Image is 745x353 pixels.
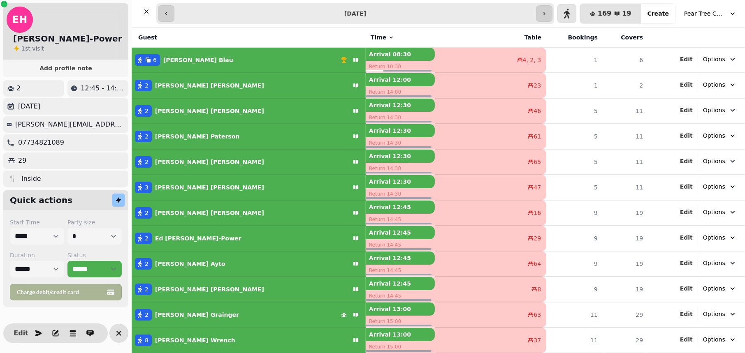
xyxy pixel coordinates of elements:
[21,174,41,184] p: Inside
[546,149,603,175] td: 5
[546,277,603,302] td: 9
[371,33,386,42] span: Time
[523,56,541,64] span: 4, 2, 3
[603,251,648,277] td: 19
[698,332,742,347] button: Options
[145,209,149,217] span: 2
[703,259,725,267] span: Options
[366,99,435,112] p: Arrival 12:30
[703,106,725,114] span: Options
[366,73,435,86] p: Arrival 12:00
[534,336,541,344] span: 37
[155,209,264,217] p: [PERSON_NAME] [PERSON_NAME]
[603,302,648,328] td: 29
[366,265,435,276] p: Return 14:45
[680,310,693,318] button: Edit
[366,239,435,251] p: Return 14:45
[8,174,16,184] p: 🍴
[366,302,435,316] p: Arrival 13:00
[546,302,603,328] td: 11
[534,132,541,141] span: 61
[67,251,122,259] label: Status
[703,182,725,191] span: Options
[534,107,541,115] span: 46
[698,281,742,296] button: Options
[132,228,366,248] button: 2Ed [PERSON_NAME]-Power
[366,86,435,98] p: Return 14:00
[603,98,648,124] td: 11
[132,50,366,70] button: 6[PERSON_NAME] Blau
[366,188,435,200] p: Return 14:30
[145,285,149,293] span: 2
[10,284,122,300] button: Charge debit/credit card
[155,132,239,141] p: [PERSON_NAME] Paterson
[684,9,725,18] span: Pear Tree Cafe ([GEOGRAPHIC_DATA])
[10,218,64,226] label: Start Time
[546,124,603,149] td: 5
[132,254,366,274] button: 2[PERSON_NAME] Ayto
[16,330,26,337] span: Edit
[698,128,742,143] button: Options
[534,260,541,268] span: 64
[366,163,435,174] p: Return 14:30
[25,45,32,52] span: st
[680,81,693,89] button: Edit
[698,77,742,92] button: Options
[132,330,366,350] button: 8[PERSON_NAME] Wrench
[603,175,648,200] td: 11
[534,81,541,90] span: 23
[534,311,541,319] span: 63
[603,124,648,149] td: 11
[703,310,725,318] span: Options
[132,76,366,95] button: 2[PERSON_NAME] [PERSON_NAME]
[67,218,122,226] label: Party size
[155,81,264,90] p: [PERSON_NAME] [PERSON_NAME]
[698,205,742,219] button: Options
[366,214,435,225] p: Return 14:45
[680,337,693,342] span: Edit
[132,305,366,325] button: 2[PERSON_NAME] Grainger
[680,184,693,189] span: Edit
[155,311,239,319] p: [PERSON_NAME] Grainger
[132,28,366,48] th: Guest
[680,106,693,114] button: Edit
[680,259,693,267] button: Edit
[703,157,725,165] span: Options
[366,316,435,327] p: Return 15:00
[603,226,648,251] td: 19
[603,28,648,48] th: Covers
[680,311,693,317] span: Edit
[603,149,648,175] td: 11
[155,107,264,115] p: [PERSON_NAME] [PERSON_NAME]
[145,132,149,141] span: 2
[366,48,435,61] p: Arrival 08:30
[680,107,693,113] span: Edit
[680,209,693,215] span: Edit
[680,133,693,138] span: Edit
[546,48,603,73] td: 1
[703,55,725,63] span: Options
[703,233,725,242] span: Options
[366,175,435,188] p: Arrival 12:30
[680,286,693,291] span: Edit
[366,277,435,290] p: Arrival 12:45
[371,33,395,42] button: Time
[603,328,648,353] td: 29
[680,233,693,242] button: Edit
[132,178,366,197] button: 3[PERSON_NAME] [PERSON_NAME]
[366,341,435,353] p: Return 15:00
[546,28,603,48] th: Bookings
[366,61,435,72] p: Return 10:30
[546,175,603,200] td: 5
[132,279,366,299] button: 2[PERSON_NAME] [PERSON_NAME]
[703,335,725,344] span: Options
[698,307,742,321] button: Options
[680,157,693,165] button: Edit
[13,65,118,71] span: Add profile note
[163,56,233,64] p: [PERSON_NAME] Blau
[703,208,725,216] span: Options
[546,226,603,251] td: 9
[703,132,725,140] span: Options
[12,15,27,25] span: EH
[145,107,149,115] span: 2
